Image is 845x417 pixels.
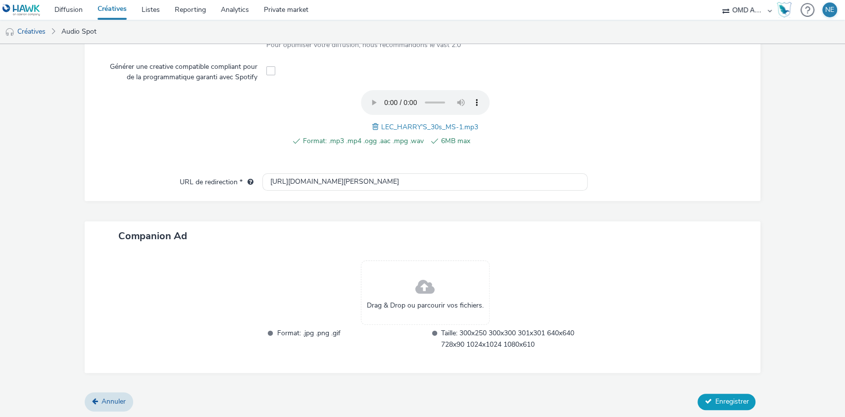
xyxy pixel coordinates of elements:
span: LEC_HARRY'S_30s_MS-1.mp3 [381,122,478,132]
span: Enregistrer [715,397,748,406]
span: Format: .mp3 .mp4 .ogg .aac .mpg .wav [303,135,424,147]
div: NE [825,2,834,17]
span: Pour optimiser votre diffusion, nous recommandons le vast 2.0 [266,40,461,50]
label: Générer une creative compatible compliant pour de la programmatique garanti avec Spotify [102,58,261,82]
img: Hawk Academy [777,2,792,18]
a: Hawk Academy [777,2,795,18]
a: Audio Spot [56,20,101,44]
span: 6MB max [441,135,562,147]
span: Taille: 300x250 300x300 301x301 640x640 728x90 1024x1024 1080x610 [441,327,588,350]
label: URL de redirection * [176,173,257,187]
div: L'URL de redirection sera utilisée comme URL de validation avec certains SSP et ce sera l'URL de ... [243,177,253,187]
span: Annuler [101,397,126,406]
img: undefined Logo [2,4,41,16]
span: Drag & Drop ou parcourir vos fichiers. [367,301,484,311]
span: Format: .jpg .png .gif [277,327,424,350]
img: audio [5,27,15,37]
a: Annuler [85,392,133,411]
input: url... [262,173,588,191]
button: Enregistrer [697,394,755,410]
span: Companion Ad [118,229,187,243]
